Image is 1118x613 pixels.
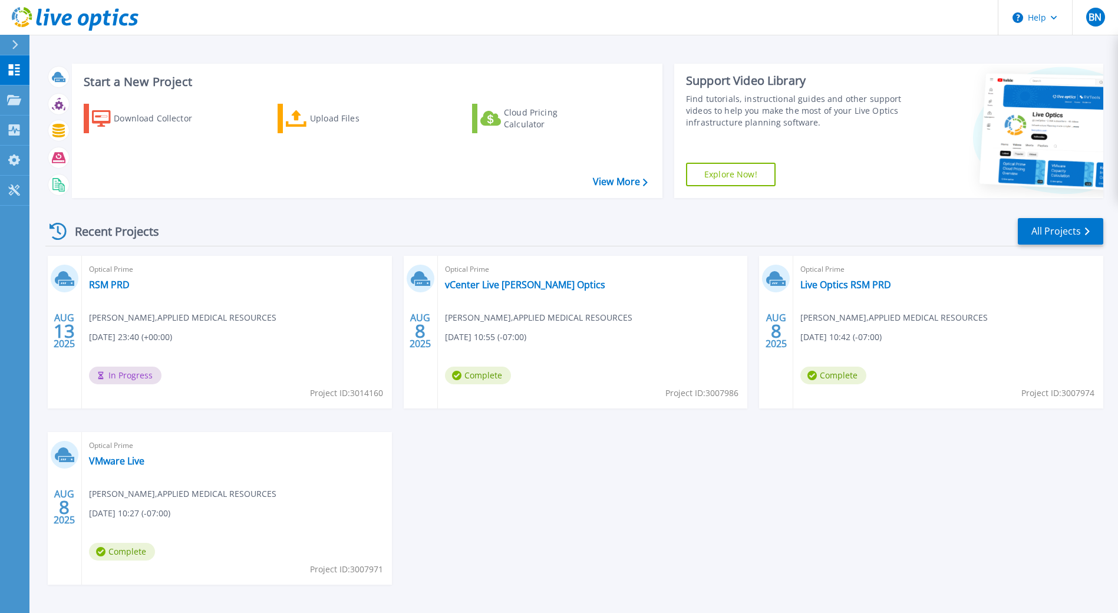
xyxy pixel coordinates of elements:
[84,104,215,133] a: Download Collector
[800,311,988,324] span: [PERSON_NAME] , APPLIED MEDICAL RESOURCES
[89,279,130,291] a: RSM PRD
[504,107,598,130] div: Cloud Pricing Calculator
[89,507,170,520] span: [DATE] 10:27 (-07:00)
[89,455,144,467] a: VMware Live
[310,563,383,576] span: Project ID: 3007971
[310,107,404,130] div: Upload Files
[686,163,776,186] a: Explore Now!
[445,331,526,344] span: [DATE] 10:55 (-07:00)
[445,367,511,384] span: Complete
[409,309,431,352] div: AUG 2025
[114,107,208,130] div: Download Collector
[310,387,383,400] span: Project ID: 3014160
[53,309,75,352] div: AUG 2025
[53,486,75,529] div: AUG 2025
[472,104,603,133] a: Cloud Pricing Calculator
[89,331,172,344] span: [DATE] 23:40 (+00:00)
[686,73,905,88] div: Support Video Library
[1089,12,1101,22] span: BN
[89,487,276,500] span: [PERSON_NAME] , APPLIED MEDICAL RESOURCES
[59,502,70,512] span: 8
[800,263,1096,276] span: Optical Prime
[89,543,155,561] span: Complete
[593,176,648,187] a: View More
[89,367,161,384] span: In Progress
[54,326,75,336] span: 13
[771,326,781,336] span: 8
[765,309,787,352] div: AUG 2025
[800,331,882,344] span: [DATE] 10:42 (-07:00)
[686,93,905,128] div: Find tutorials, instructional guides and other support videos to help you make the most of your L...
[1018,218,1103,245] a: All Projects
[665,387,738,400] span: Project ID: 3007986
[89,439,385,452] span: Optical Prime
[445,311,632,324] span: [PERSON_NAME] , APPLIED MEDICAL RESOURCES
[1021,387,1094,400] span: Project ID: 3007974
[445,279,605,291] a: vCenter Live [PERSON_NAME] Optics
[278,104,409,133] a: Upload Files
[84,75,647,88] h3: Start a New Project
[445,263,741,276] span: Optical Prime
[45,217,175,246] div: Recent Projects
[89,311,276,324] span: [PERSON_NAME] , APPLIED MEDICAL RESOURCES
[415,326,426,336] span: 8
[89,263,385,276] span: Optical Prime
[800,367,866,384] span: Complete
[800,279,891,291] a: Live Optics RSM PRD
